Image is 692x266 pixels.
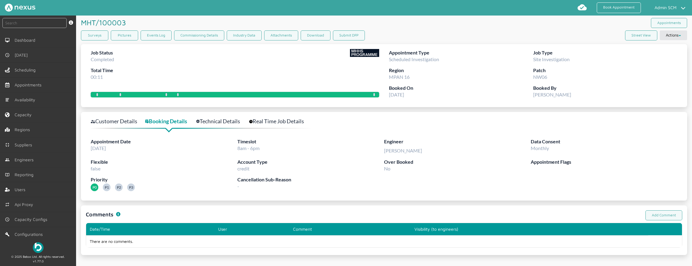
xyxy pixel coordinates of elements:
[237,158,384,166] label: Account Type
[33,242,44,253] img: Beboc Logo
[249,117,311,126] a: Real Time Job Details
[15,157,36,162] span: Engineers
[91,166,100,171] span: false
[141,30,172,40] a: Events Log
[5,97,10,102] img: md-list.svg
[237,166,250,171] span: credit
[237,138,384,145] label: Timeslot
[5,4,35,12] img: Nexus
[531,138,677,145] label: Data Consent
[15,38,38,43] span: Dashboard
[411,223,648,235] th: Visibility (to engineers)
[15,187,28,192] span: Users
[5,172,10,177] img: md-book.svg
[5,82,10,87] img: appointments-left-menu.svg
[5,127,10,132] img: regions.left-menu.svg
[350,49,379,57] img: Supplier Logo
[15,68,38,72] span: Scheduling
[237,145,260,151] span: 8am - 6pm
[384,166,390,171] span: No
[86,223,215,235] th: Date/Time
[597,2,641,13] a: Book Appointment
[384,148,472,153] div: [PERSON_NAME]
[91,67,114,74] label: Total Time
[174,30,224,40] a: Commissioning Details
[227,30,262,40] a: Industry Data
[533,49,677,57] label: Job Type
[115,184,123,191] span: P2
[196,117,247,126] a: Technical Details
[145,117,194,126] a: Booking Details
[533,84,677,92] label: Booked By
[531,158,677,166] label: Appointment Flags
[91,74,103,80] span: 00:11
[625,30,657,40] button: Street View
[389,67,533,74] label: Region
[91,117,144,126] a: Customer Details
[5,217,10,222] img: md-time.svg
[5,68,10,72] img: scheduling-left-menu.svg
[533,56,570,62] span: Site Investigation
[91,145,106,151] span: [DATE]
[5,187,10,192] img: user-left-menu.svg
[5,38,10,43] img: md-desktop.svg
[533,67,677,74] label: Patch
[91,138,237,145] label: Appointment Date
[5,112,10,117] img: capacity-left-menu.svg
[5,232,10,237] img: md-build.svg
[264,30,298,40] a: Attachments
[301,30,330,40] button: Download
[103,184,110,191] span: P1
[86,210,114,219] h1: Comments
[15,82,44,87] span: Appointments
[91,49,114,57] label: Job Status
[389,74,410,80] span: MPAN 16
[389,56,439,62] span: Scheduled Investigation
[2,18,67,28] input: Search by: Ref, PostCode, MPAN, MPRN, Account, Customer
[15,112,34,117] span: Capacity
[91,158,237,166] label: Flexible
[5,202,10,207] img: md-repeat.svg
[15,217,50,222] span: Capacity Configs
[645,210,682,220] a: Add Comment
[215,223,289,235] th: User
[15,127,32,132] span: Regions
[15,172,36,177] span: Reporting
[15,53,30,58] span: [DATE]
[531,145,549,151] span: Monthly
[384,158,531,166] label: Over Booked
[389,92,404,97] span: [DATE]
[384,138,531,145] label: Engineer
[15,232,45,237] span: Configurations
[577,2,587,12] img: md-cloud-done.svg
[81,16,128,30] h1: MHT/100003 ️️️
[5,157,10,162] img: md-people.svg
[389,49,533,57] label: Appointment Type
[289,223,411,235] th: Comment
[533,92,571,97] span: [PERSON_NAME]
[111,30,138,40] a: Pictures
[5,142,10,147] img: md-contract.svg
[91,184,98,191] span: P0
[5,53,10,58] img: md-time.svg
[660,30,687,40] button: Actions
[15,97,38,102] span: Availability
[15,142,34,147] span: Suppliers
[81,30,108,40] a: Surveys
[651,18,687,28] a: Appointments
[237,184,384,189] span: -
[15,202,36,207] span: Api Proxy
[86,235,648,247] td: There are no comments.
[91,56,114,62] span: Completed
[127,184,135,191] span: P3
[237,176,384,184] label: Cancellation Sub-Reason
[389,84,533,92] label: Booked On
[533,74,547,80] span: NW06
[91,176,237,184] label: Priority
[333,30,365,40] button: Submit DFP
